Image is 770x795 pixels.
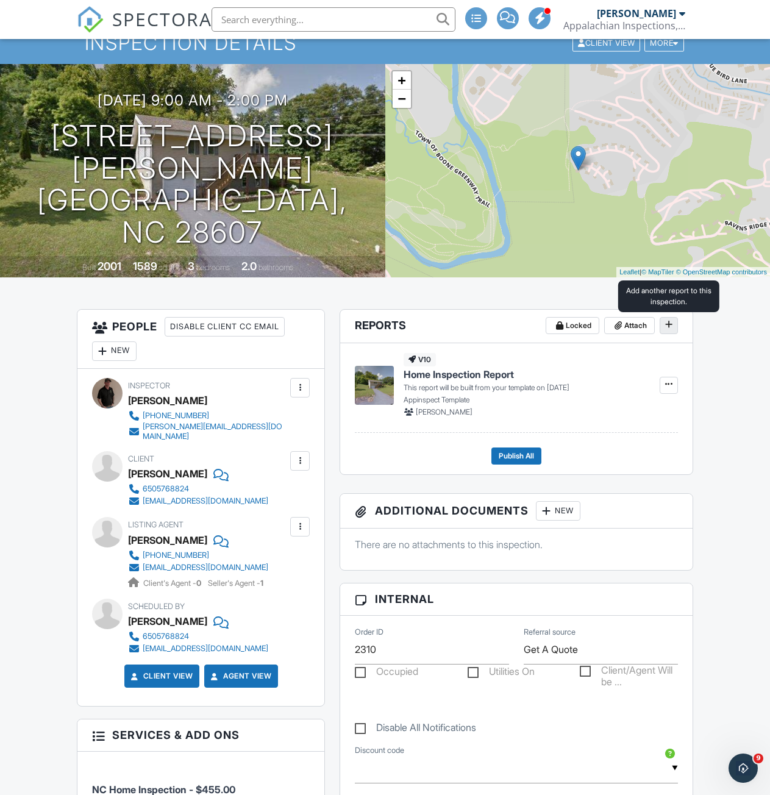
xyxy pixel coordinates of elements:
input: Search everything... [212,7,455,32]
span: Listing Agent [128,520,184,529]
h3: [DATE] 9:00 am - 2:00 pm [98,92,288,109]
div: | [616,267,770,277]
a: [PERSON_NAME][EMAIL_ADDRESS][DOMAIN_NAME] [128,422,287,441]
div: 3 [188,260,194,273]
div: [PERSON_NAME] [597,7,676,20]
div: 1589 [133,260,157,273]
a: [EMAIL_ADDRESS][DOMAIN_NAME] [128,561,268,574]
h3: Internal [340,583,692,615]
a: Zoom in [393,71,411,90]
a: Client View [571,38,643,47]
div: [EMAIL_ADDRESS][DOMAIN_NAME] [143,496,268,506]
strong: 0 [196,579,201,588]
span: bedrooms [196,263,230,272]
div: More [644,35,684,52]
h1: Inspection Details [85,32,685,54]
label: Order ID [355,627,383,638]
h3: Services & Add ons [77,719,324,751]
label: Occupied [355,666,418,681]
a: © MapTiler [641,268,674,276]
label: Disable All Notifications [355,722,476,737]
span: SPECTORA [112,6,212,32]
a: [EMAIL_ADDRESS][DOMAIN_NAME] [128,643,268,655]
div: [PERSON_NAME][EMAIL_ADDRESS][DOMAIN_NAME] [143,422,287,441]
div: New [536,501,580,521]
div: 6505768824 [143,632,189,641]
a: © OpenStreetMap contributors [676,268,767,276]
strong: 1 [260,579,263,588]
p: There are no attachments to this inspection. [355,538,677,551]
a: [EMAIL_ADDRESS][DOMAIN_NAME] [128,495,268,507]
div: New [92,341,137,361]
a: [PHONE_NUMBER] [128,549,268,561]
a: [PERSON_NAME] [128,531,207,549]
span: Built [82,263,96,272]
h1: [STREET_ADDRESS][PERSON_NAME] [GEOGRAPHIC_DATA], NC 28607 [20,120,366,249]
label: Discount code [355,745,404,756]
a: Agent View [209,670,271,682]
div: Disable Client CC Email [165,317,285,337]
a: [PHONE_NUMBER] [128,410,287,422]
div: [PHONE_NUMBER] [143,411,209,421]
div: [PERSON_NAME] [128,465,207,483]
span: Inspector [128,381,170,390]
a: SPECTORA [77,16,212,42]
h3: Additional Documents [340,494,692,529]
div: [PERSON_NAME] [128,612,207,630]
div: Client View [572,35,640,52]
a: Zoom out [393,90,411,108]
span: bathrooms [258,263,293,272]
h3: People [77,310,324,369]
div: [EMAIL_ADDRESS][DOMAIN_NAME] [143,563,268,572]
div: [PHONE_NUMBER] [143,551,209,560]
img: The Best Home Inspection Software - Spectora [77,6,104,33]
label: Referral source [524,627,576,638]
div: 6505768824 [143,484,189,494]
span: Client's Agent - [143,579,203,588]
a: Client View [129,670,193,682]
div: 2001 [98,260,121,273]
div: [EMAIL_ADDRESS][DOMAIN_NAME] [143,644,268,654]
div: 2.0 [241,260,257,273]
div: Appalachian Inspections, LLC. [563,20,685,32]
iframe: Intercom live chat [729,754,758,783]
a: Leaflet [619,268,640,276]
span: Seller's Agent - [208,579,263,588]
span: Scheduled By [128,602,185,611]
label: Utilities On [468,666,535,681]
span: Client [128,454,154,463]
a: 6505768824 [128,483,268,495]
div: [PERSON_NAME] [128,391,207,410]
span: 9 [754,754,763,763]
label: Client/Agent Will be present [580,665,677,680]
a: 6505768824 [128,630,268,643]
span: sq. ft. [159,263,176,272]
